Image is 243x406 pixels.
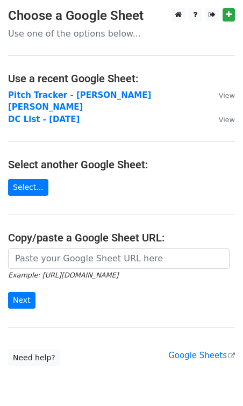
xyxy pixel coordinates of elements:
[8,158,235,171] h4: Select another Google Sheet:
[8,90,151,112] a: Pitch Tracker - [PERSON_NAME] [PERSON_NAME]
[208,90,235,100] a: View
[208,115,235,124] a: View
[219,116,235,124] small: View
[8,292,35,309] input: Next
[8,271,118,279] small: Example: [URL][DOMAIN_NAME]
[8,28,235,39] p: Use one of the options below...
[8,231,235,244] h4: Copy/paste a Google Sheet URL:
[168,351,235,360] a: Google Sheets
[8,248,230,269] input: Paste your Google Sheet URL here
[8,115,80,124] a: DC List - [DATE]
[8,179,48,196] a: Select...
[8,8,235,24] h3: Choose a Google Sheet
[8,350,60,366] a: Need help?
[189,354,243,406] iframe: Chat Widget
[219,91,235,99] small: View
[8,72,235,85] h4: Use a recent Google Sheet:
